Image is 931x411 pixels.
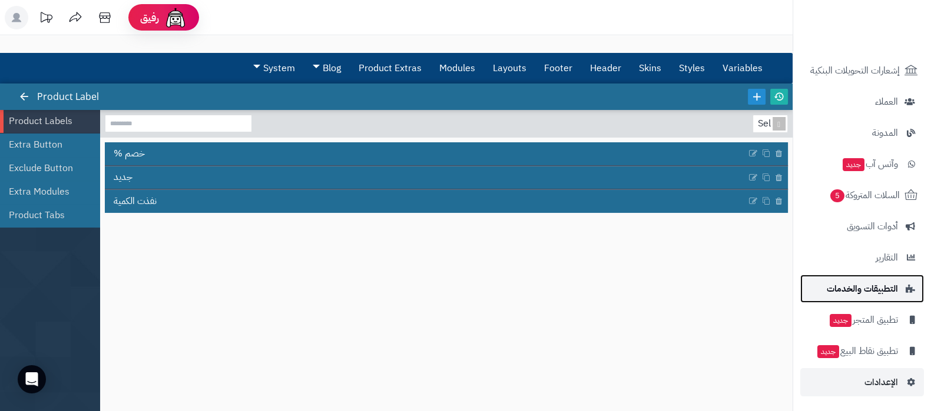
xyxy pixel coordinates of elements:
[817,345,839,358] span: جديد
[827,280,898,297] span: التطبيقات والخدمات
[830,314,852,327] span: جديد
[350,54,430,83] a: Product Extras
[304,54,350,83] a: Blog
[9,180,82,203] a: Extra Modules
[140,11,159,25] span: رفيق
[800,275,924,303] a: التطبيقات والخدمات
[105,190,747,212] a: نفذت الكمية
[581,54,630,83] a: Header
[244,54,304,83] a: System
[876,249,898,266] span: التقارير
[18,365,46,393] div: Open Intercom Messenger
[535,54,581,83] a: Footer
[430,54,484,83] a: Modules
[829,187,900,203] span: السلات المتروكة
[9,156,82,180] a: Exclude Button
[484,54,535,83] a: Layouts
[21,83,111,110] div: Product Label
[714,54,771,83] a: Variables
[800,306,924,334] a: تطبيق المتجرجديد
[810,62,900,79] span: إشعارات التحويلات البنكية
[841,156,898,172] span: وآتس آب
[114,171,132,184] span: جديد
[800,56,924,85] a: إشعارات التحويلات البنكية
[800,212,924,240] a: أدوات التسويق
[800,337,924,365] a: تطبيق نقاط البيعجديد
[800,119,924,147] a: المدونة
[851,33,920,58] img: logo-2.png
[630,54,670,83] a: Skins
[830,189,844,202] span: 5
[9,133,82,156] a: Extra Button
[800,243,924,272] a: التقارير
[105,142,747,165] a: % خصم
[800,88,924,116] a: العملاء
[872,125,898,141] span: المدونة
[875,93,898,110] span: العملاء
[114,195,157,208] span: نفذت الكمية
[105,166,747,189] a: جديد
[843,158,864,171] span: جديد
[9,109,82,133] a: Product Labels
[800,368,924,396] a: الإعدادات
[800,181,924,209] a: السلات المتروكة5
[753,115,785,132] div: Select...
[829,312,898,328] span: تطبيق المتجر
[114,147,145,161] span: % خصم
[847,218,898,235] span: أدوات التسويق
[816,343,898,359] span: تطبيق نقاط البيع
[800,150,924,178] a: وآتس آبجديد
[670,54,714,83] a: Styles
[9,203,82,227] a: Product Tabs
[164,6,187,29] img: ai-face.png
[864,374,898,390] span: الإعدادات
[31,6,61,32] a: تحديثات المنصة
